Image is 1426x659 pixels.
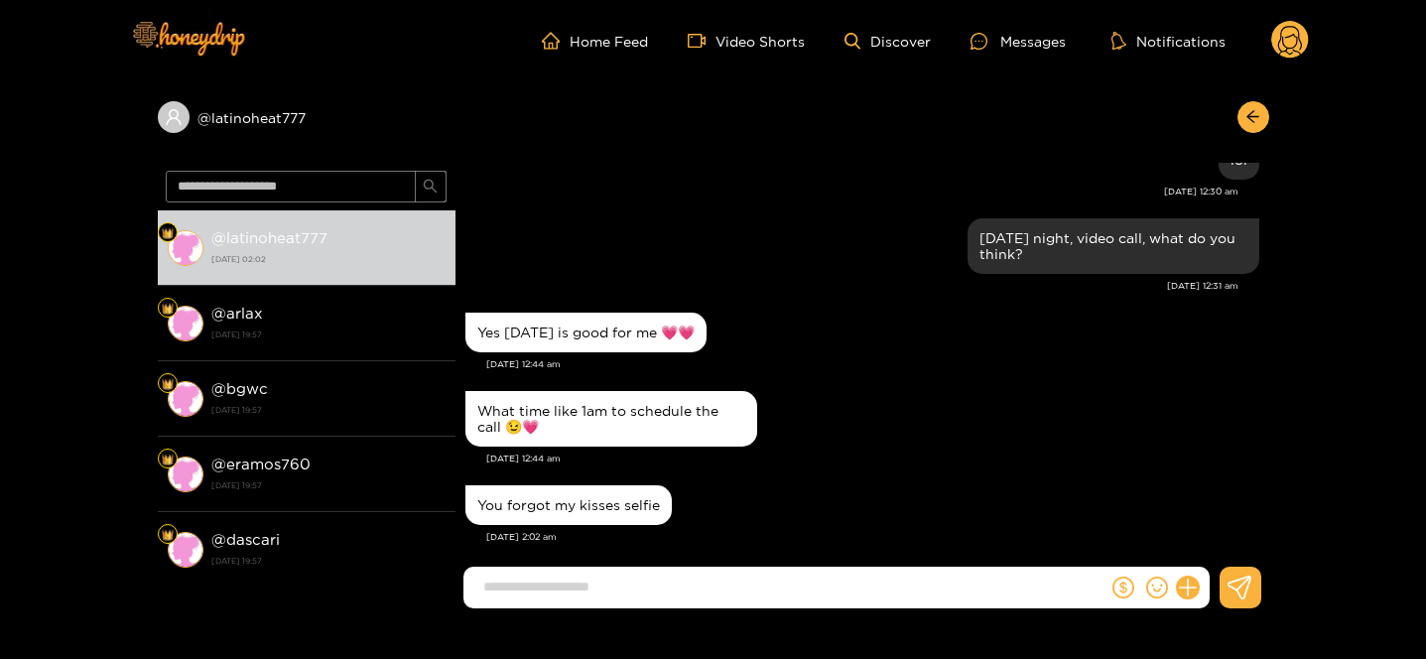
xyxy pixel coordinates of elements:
[158,101,455,133] div: @latinoheat777
[168,532,203,568] img: conversation
[168,230,203,266] img: conversation
[211,456,311,472] strong: @ eramos760
[211,229,327,246] strong: @ latinoheat777
[465,185,1238,198] div: [DATE] 12:30 am
[168,457,203,492] img: conversation
[211,552,446,570] strong: [DATE] 19:57
[542,32,648,50] a: Home Feed
[688,32,715,50] span: video-camera
[162,303,174,315] img: Fan Level
[1146,577,1168,598] span: smile
[971,30,1066,53] div: Messages
[165,108,183,126] span: user
[211,326,446,343] strong: [DATE] 19:57
[465,391,757,447] div: Oct. 5, 12:44 am
[1237,101,1269,133] button: arrow-left
[1245,109,1260,126] span: arrow-left
[688,32,805,50] a: Video Shorts
[465,485,672,525] div: Oct. 5, 2:02 am
[162,378,174,390] img: Fan Level
[486,452,1259,465] div: [DATE] 12:44 am
[415,171,447,202] button: search
[211,305,263,322] strong: @ arlax
[465,279,1238,293] div: [DATE] 12:31 am
[486,357,1259,371] div: [DATE] 12:44 am
[486,530,1259,544] div: [DATE] 2:02 am
[211,380,268,397] strong: @ bgwc
[162,454,174,465] img: Fan Level
[211,401,446,419] strong: [DATE] 19:57
[542,32,570,50] span: home
[979,230,1247,262] div: [DATE] night, video call, what do you think?
[477,497,660,513] div: You forgot my kisses selfie
[211,476,446,494] strong: [DATE] 19:57
[211,531,280,548] strong: @ dascari
[1112,577,1134,598] span: dollar
[168,306,203,341] img: conversation
[423,179,438,196] span: search
[162,227,174,239] img: Fan Level
[1105,31,1232,51] button: Notifications
[465,313,707,352] div: Oct. 5, 12:44 am
[477,403,745,435] div: What time like 1am to schedule the call 😉💗
[168,381,203,417] img: conversation
[211,250,446,268] strong: [DATE] 02:02
[968,218,1259,274] div: Oct. 5, 12:31 am
[844,33,931,50] a: Discover
[162,529,174,541] img: Fan Level
[477,325,695,340] div: Yes [DATE] is good for me 💗💗
[1108,573,1138,602] button: dollar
